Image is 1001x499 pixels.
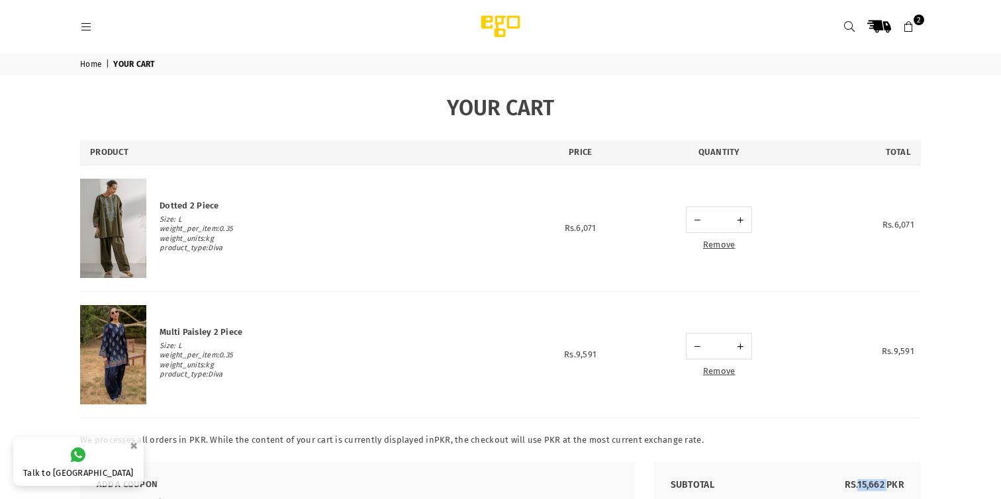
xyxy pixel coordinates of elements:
h1: YOUR CART [80,95,921,120]
a: Menu [74,21,98,31]
div: product_type:Diva [160,370,510,379]
p: Add A Coupon [97,479,618,490]
img: Ego [444,13,557,40]
span: Rs.9,591 [882,346,914,356]
quantity-input: Quantity [686,206,752,233]
div: product_type:Diva [160,244,510,253]
a: Home [80,60,104,70]
div: weight_per_item:0.35 [160,351,510,360]
span: | [106,60,111,70]
div: weight_units:kg [160,234,510,244]
div: We processes all orders in PKR. While the content of your cart is currently displayed in , the ch... [80,435,921,446]
a: Multi Paisley 2 Piece [160,327,242,337]
th: Total [795,140,922,165]
span: YOUR CART [113,60,156,70]
a: Search [837,15,861,38]
span: 2 [914,15,924,25]
span: PKR [434,435,451,445]
span: Rs.6,071 [565,223,596,233]
quantity-input: Quantity [686,333,752,359]
nav: breadcrumbs [70,54,931,75]
span: Rs.9,591 [564,349,596,359]
div: Size: L [160,338,510,383]
div: weight_per_item:0.35 [160,224,510,234]
th: Price [517,140,643,165]
th: Quantity [643,140,795,165]
th: Product [80,140,517,165]
span: SUBTOTAL [671,479,714,491]
a: Talk to [GEOGRAPHIC_DATA] [13,437,144,486]
div: weight_units:kg [160,361,510,370]
a: Dotted 2 Piece [160,201,219,210]
div: Size: L [160,212,510,256]
a: Translation missing: en.cart.button.remove [703,240,736,250]
a: Translation missing: en.cart.button.remove [703,366,736,376]
span: Rs.15,662 PKR [845,479,904,490]
a: 2 [897,15,921,38]
span: Rs.6,071 [882,220,914,230]
button: × [126,435,142,457]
